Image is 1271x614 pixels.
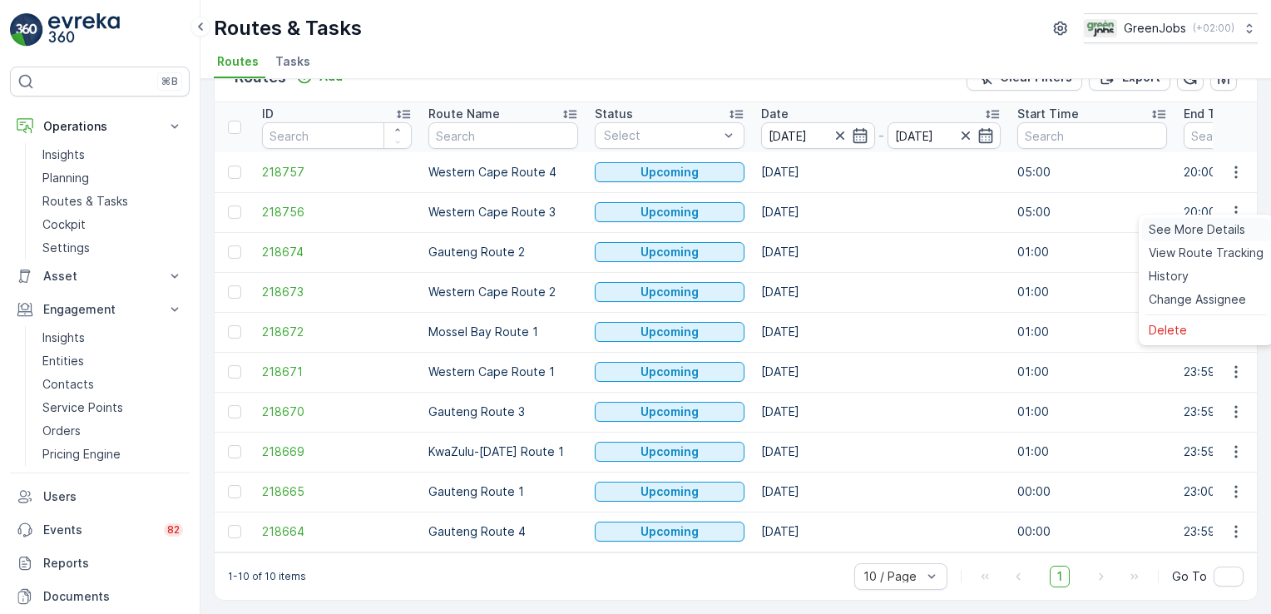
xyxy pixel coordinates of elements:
span: Change Assignee [1149,291,1246,308]
button: Asset [10,260,190,293]
p: 82 [167,523,180,537]
a: Cockpit [36,213,190,236]
p: Operations [43,118,156,135]
td: [DATE] [753,392,1009,432]
p: Upcoming [640,204,699,220]
td: Western Cape Route 4 [420,152,586,192]
a: 218756 [262,204,412,220]
a: 218673 [262,284,412,300]
p: Insights [42,329,85,346]
td: 01:00 [1009,352,1175,392]
div: Toggle Row Selected [228,365,241,379]
a: Routes & Tasks [36,190,190,213]
div: Toggle Row Selected [228,325,241,339]
p: Entities [42,353,84,369]
a: 218670 [262,404,412,420]
td: 01:00 [1009,312,1175,352]
p: 1-10 of 10 items [228,570,306,583]
td: [DATE] [753,312,1009,352]
span: History [1149,268,1189,285]
div: Toggle Row Selected [228,525,241,538]
p: Settings [42,240,90,256]
a: Contacts [36,373,190,396]
p: ⌘B [161,75,178,88]
a: Orders [36,419,190,443]
p: Cockpit [42,216,86,233]
td: Mossel Bay Route 1 [420,312,586,352]
button: Upcoming [595,322,744,342]
td: [DATE] [753,352,1009,392]
a: Planning [36,166,190,190]
a: Reports [10,547,190,580]
td: Western Cape Route 1 [420,352,586,392]
a: See More Details [1142,218,1270,241]
input: dd/mm/yyyy [761,122,875,149]
td: [DATE] [753,512,1009,552]
p: Upcoming [640,284,699,300]
a: Service Points [36,396,190,419]
img: Green_Jobs_Logo.png [1084,19,1117,37]
p: Upcoming [640,244,699,260]
p: Routes & Tasks [42,193,128,210]
p: Routes & Tasks [214,15,362,42]
p: Upcoming [640,483,699,500]
p: Asset [43,268,156,285]
p: ( +02:00 ) [1193,22,1234,35]
td: [DATE] [753,472,1009,512]
button: Upcoming [595,362,744,382]
input: Search [428,122,578,149]
button: Upcoming [595,402,744,422]
button: Upcoming [595,482,744,502]
a: 218757 [262,164,412,181]
td: 05:00 [1009,192,1175,232]
button: Upcoming [595,442,744,462]
img: logo [10,13,43,47]
button: Upcoming [595,522,744,542]
p: - [878,126,884,146]
a: Documents [10,580,190,613]
p: Upcoming [640,404,699,420]
p: Upcoming [640,164,699,181]
a: Users [10,480,190,513]
span: Go To [1172,568,1207,585]
p: Upcoming [640,443,699,460]
button: GreenJobs(+02:00) [1084,13,1258,43]
p: Upcoming [640,523,699,540]
p: Events [43,522,154,538]
td: [DATE] [753,432,1009,472]
p: Date [761,106,789,122]
a: 218665 [262,483,412,500]
button: Upcoming [595,162,744,182]
td: 01:00 [1009,432,1175,472]
p: Reports [43,555,183,572]
p: Status [595,106,633,122]
a: Pricing Engine [36,443,190,466]
td: Gauteng Route 3 [420,392,586,432]
span: 218672 [262,324,412,340]
a: Settings [36,236,190,260]
a: 218664 [262,523,412,540]
p: Route Name [428,106,500,122]
a: 218669 [262,443,412,460]
input: dd/mm/yyyy [888,122,1001,149]
a: 218671 [262,364,412,380]
span: View Route Tracking [1149,245,1264,261]
td: [DATE] [753,232,1009,272]
a: 218674 [262,244,412,260]
p: Pricing Engine [42,446,121,463]
div: Toggle Row Selected [228,245,241,259]
input: Search [1017,122,1167,149]
a: Insights [36,326,190,349]
img: logo_light-DOdMpM7g.png [48,13,120,47]
p: Insights [42,146,85,163]
p: GreenJobs [1124,20,1186,37]
p: End Time [1184,106,1238,122]
td: Gauteng Route 4 [420,512,586,552]
td: KwaZulu-[DATE] Route 1 [420,432,586,472]
div: Toggle Row Selected [228,205,241,219]
a: Entities [36,349,190,373]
